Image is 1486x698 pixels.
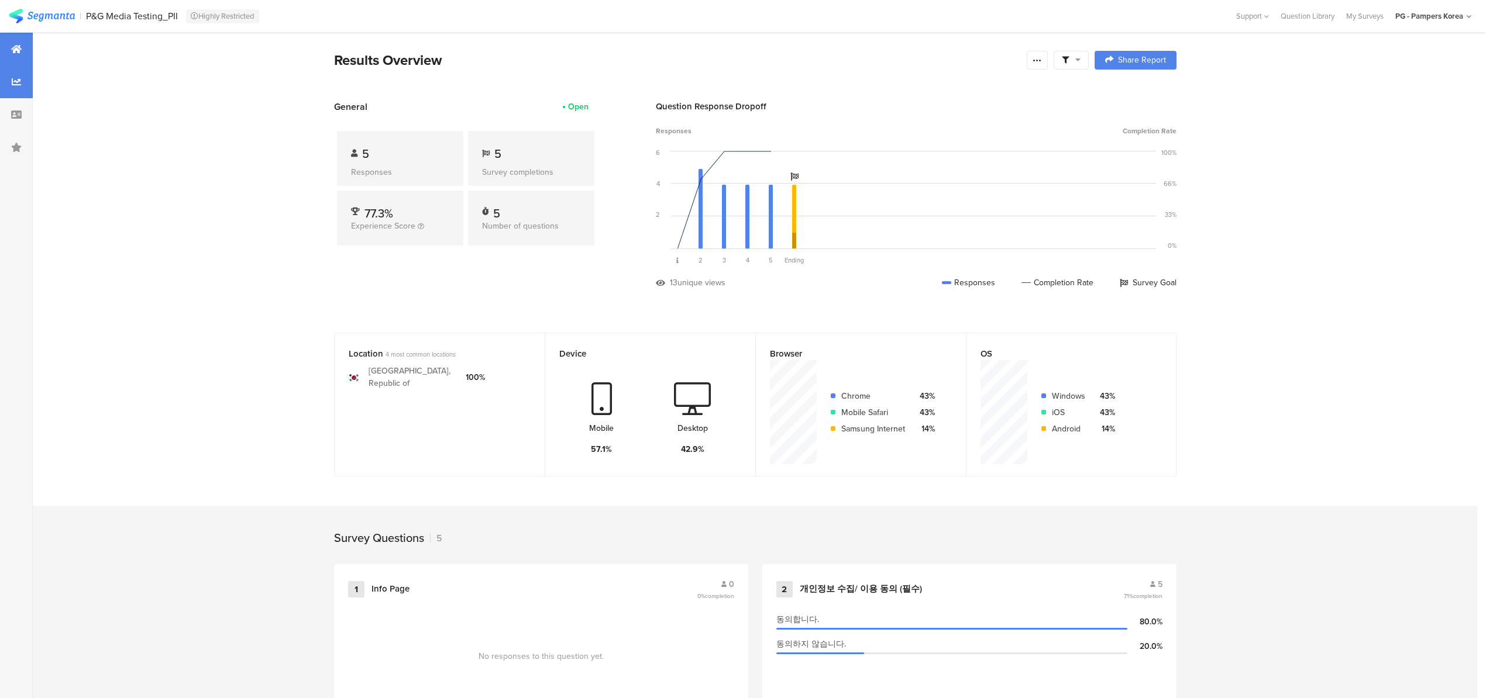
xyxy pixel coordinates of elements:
span: 5 [1158,578,1162,590]
span: Number of questions [482,220,559,232]
div: Open [568,101,589,113]
span: 0 [729,578,734,590]
i: Survey Goal [790,172,799,181]
div: Chrome [841,390,905,402]
img: segmanta logo [9,9,75,23]
div: Android [1052,423,1085,435]
span: 4 [746,255,749,265]
div: Responses [351,166,449,178]
span: No responses to this question yet. [479,650,604,662]
span: General [334,100,367,113]
span: 5 [494,145,501,163]
span: 4 most common locations [386,350,456,359]
div: Results Overview [334,50,1021,71]
span: Responses [656,126,692,136]
div: P&G Media Testing_PII [86,11,178,22]
div: 66% [1164,179,1177,188]
div: 20.0% [1127,640,1162,652]
div: Browser [770,347,933,360]
div: 14% [1095,423,1115,435]
div: OS [981,347,1143,360]
span: 동의하지 않습니다. [776,638,846,650]
span: 3 [723,255,726,265]
div: 42.9% [681,443,704,455]
div: Ending [783,255,806,265]
span: completion [1133,592,1162,600]
div: Mobile [589,422,614,434]
div: 43% [914,406,935,419]
span: 5 [769,255,773,265]
div: 개인정보 수집/ 이용 동의 (필수) [800,583,922,595]
span: 동의합니다. [776,613,819,626]
div: 2 [776,581,793,597]
div: Support [1236,7,1269,25]
div: Responses [942,277,995,289]
span: 0% [697,592,734,600]
div: [GEOGRAPHIC_DATA], Republic of [369,365,456,389]
div: Samsung Internet [841,423,905,435]
span: Share Report [1118,56,1166,64]
div: 5 [493,205,500,216]
div: Info Page [371,583,410,595]
div: 80.0% [1127,616,1162,628]
div: 43% [1095,390,1115,402]
div: Completion Rate [1021,277,1093,289]
div: Mobile Safari [841,406,905,419]
div: 13 [670,277,677,289]
div: Location [349,347,511,360]
div: PG - Pampers Korea [1395,11,1463,22]
div: Highly Restricted [186,9,259,23]
div: 2 [656,210,660,219]
div: 33% [1165,210,1177,219]
span: 2 [699,255,703,265]
span: 77.3% [364,205,393,222]
span: Experience Score [351,220,415,232]
div: 57.1% [591,443,612,455]
div: 100% [1161,148,1177,157]
div: unique views [677,277,725,289]
div: 5 [430,531,442,545]
div: 0% [1168,241,1177,250]
div: | [80,9,81,23]
span: 5 [362,145,369,163]
a: Question Library [1275,11,1340,22]
span: 71% [1124,592,1162,600]
div: 14% [914,423,935,435]
div: Windows [1052,390,1085,402]
div: 4 [656,179,660,188]
div: 1 [348,581,364,597]
span: completion [705,592,734,600]
div: Survey completions [482,166,580,178]
div: Survey Questions [334,529,424,547]
div: Device [559,347,722,360]
div: 43% [914,390,935,402]
div: 100% [466,371,485,383]
span: Completion Rate [1123,126,1177,136]
div: iOS [1052,406,1085,419]
div: Survey Goal [1120,277,1177,289]
div: 43% [1095,406,1115,419]
div: Question Response Dropoff [656,100,1177,113]
div: 6 [656,148,660,157]
div: Desktop [677,422,708,434]
a: My Surveys [1340,11,1389,22]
